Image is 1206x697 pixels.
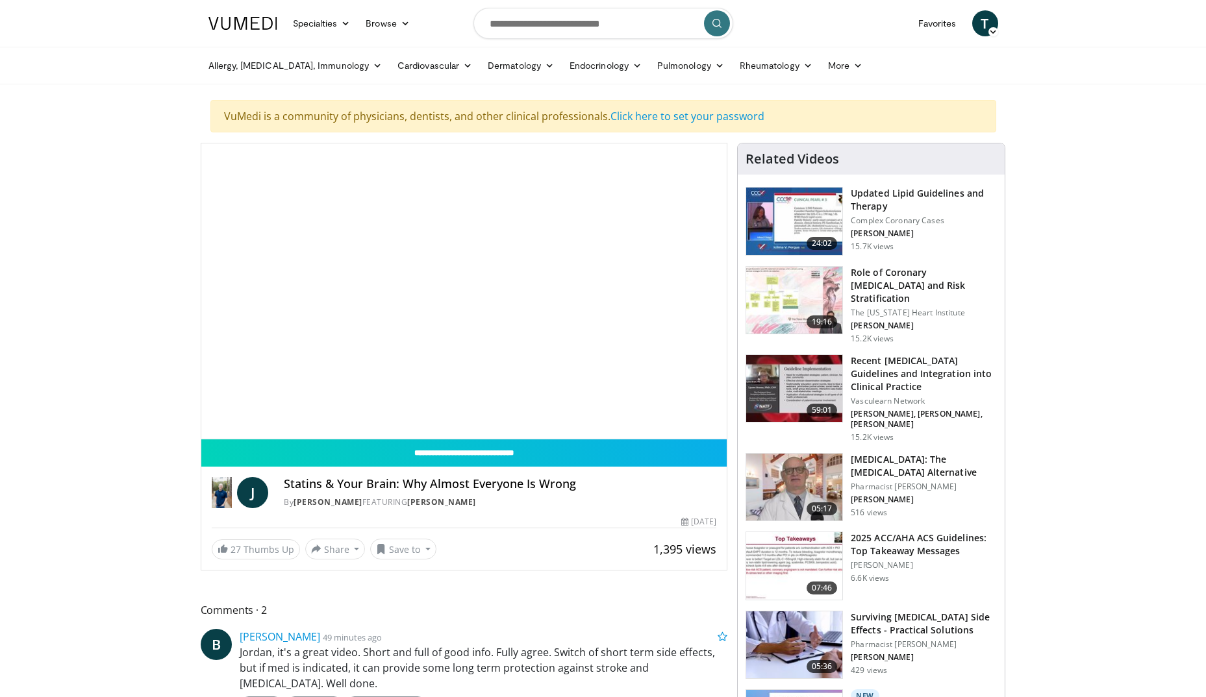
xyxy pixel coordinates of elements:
h3: Surviving [MEDICAL_DATA] Side Effects - Practical Solutions [851,611,997,637]
span: 05:17 [807,502,838,515]
span: 27 [231,543,241,556]
img: 77f671eb-9394-4acc-bc78-a9f077f94e00.150x105_q85_crop-smart_upscale.jpg [746,188,842,255]
input: Search topics, interventions [473,8,733,39]
h3: [MEDICAL_DATA]: The [MEDICAL_DATA] Alternative [851,453,997,479]
img: VuMedi Logo [208,17,277,30]
img: Dr. Jordan Rennicke [212,477,232,508]
a: [PERSON_NAME] [407,496,476,507]
button: Share [305,539,366,559]
a: 07:46 2025 ACC/AHA ACS Guidelines: Top Takeaway Messages [PERSON_NAME] 6.6K views [746,532,997,600]
div: VuMedi is a community of physicians, dentists, and other clinical professionals. [210,100,996,132]
p: Jordan, it's a great video. Short and full of good info. Fully agree. Switch of short term side e... [240,644,728,691]
p: 15.7K views [851,241,894,252]
img: 87825f19-cf4c-4b91-bba1-ce218758c6bb.150x105_q85_crop-smart_upscale.jpg [746,355,842,422]
p: 15.2K views [851,334,894,344]
a: Pulmonology [649,53,732,79]
p: [PERSON_NAME], [PERSON_NAME], [PERSON_NAME] [851,409,997,430]
div: [DATE] [681,516,716,528]
a: [PERSON_NAME] [240,630,320,644]
div: By FEATURING [284,496,716,508]
span: 24:02 [807,237,838,250]
span: 59:01 [807,404,838,417]
span: 05:36 [807,660,838,673]
a: Specialties [285,10,358,36]
p: The [US_STATE] Heart Institute [851,308,997,318]
p: [PERSON_NAME] [851,495,997,505]
p: Vasculearn Network [851,396,997,406]
span: 19:16 [807,315,838,328]
h3: 2025 ACC/AHA ACS Guidelines: Top Takeaway Messages [851,532,997,557]
a: 05:17 [MEDICAL_DATA]: The [MEDICAL_DATA] Alternative Pharmacist [PERSON_NAME] [PERSON_NAME] 516 v... [746,453,997,522]
img: 1efa8c99-7b8a-4ab5-a569-1c219ae7bd2c.150x105_q85_crop-smart_upscale.jpg [746,267,842,334]
a: 24:02 Updated Lipid Guidelines and Therapy Complex Coronary Cases [PERSON_NAME] 15.7K views [746,187,997,256]
a: 19:16 Role of Coronary [MEDICAL_DATA] and Risk Stratification The [US_STATE] Heart Institute [PER... [746,266,997,344]
span: 07:46 [807,581,838,594]
a: Browse [358,10,418,36]
p: [PERSON_NAME] [851,321,997,331]
a: Click here to set your password [610,109,764,123]
p: [PERSON_NAME] [851,652,997,663]
p: [PERSON_NAME] [851,228,997,239]
p: 429 views [851,665,887,676]
p: [PERSON_NAME] [851,560,997,570]
a: [PERSON_NAME] [294,496,362,507]
h3: Role of Coronary [MEDICAL_DATA] and Risk Stratification [851,266,997,305]
a: Endocrinology [562,53,649,79]
a: 27 Thumbs Up [212,539,300,559]
a: J [237,477,268,508]
a: Rheumatology [732,53,820,79]
p: 516 views [851,507,887,518]
h4: Statins & Your Brain: Why Almost Everyone Is Wrong [284,477,716,491]
a: Cardiovascular [390,53,480,79]
a: Allergy, [MEDICAL_DATA], Immunology [201,53,390,79]
small: 49 minutes ago [323,631,382,643]
p: Complex Coronary Cases [851,215,997,226]
a: More [820,53,870,79]
video-js: Video Player [201,143,727,439]
p: Pharmacist [PERSON_NAME] [851,482,997,492]
p: 6.6K views [851,573,889,583]
p: 15.2K views [851,432,894,443]
img: ce9609b9-a9bf-4b08-84dd-8eeb8ab29fc6.150x105_q85_crop-smart_upscale.jpg [746,454,842,521]
h4: Related Videos [746,151,839,167]
a: 59:01 Recent [MEDICAL_DATA] Guidelines and Integration into Clinical Practice Vasculearn Network ... [746,354,997,443]
button: Save to [370,539,436,559]
a: T [972,10,998,36]
span: Comments 2 [201,602,728,618]
a: Favorites [911,10,964,36]
span: 1,395 views [653,541,716,557]
h3: Updated Lipid Guidelines and Therapy [851,187,997,213]
h3: Recent [MEDICAL_DATA] Guidelines and Integration into Clinical Practice [851,354,997,393]
a: 05:36 Surviving [MEDICAL_DATA] Side Effects - Practical Solutions Pharmacist [PERSON_NAME] [PERSO... [746,611,997,679]
a: Dermatology [480,53,562,79]
a: B [201,629,232,660]
img: 1778299e-4205-438f-a27e-806da4d55abe.150x105_q85_crop-smart_upscale.jpg [746,611,842,679]
p: Pharmacist [PERSON_NAME] [851,639,997,650]
img: 369ac253-1227-4c00-b4e1-6e957fd240a8.150x105_q85_crop-smart_upscale.jpg [746,532,842,600]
